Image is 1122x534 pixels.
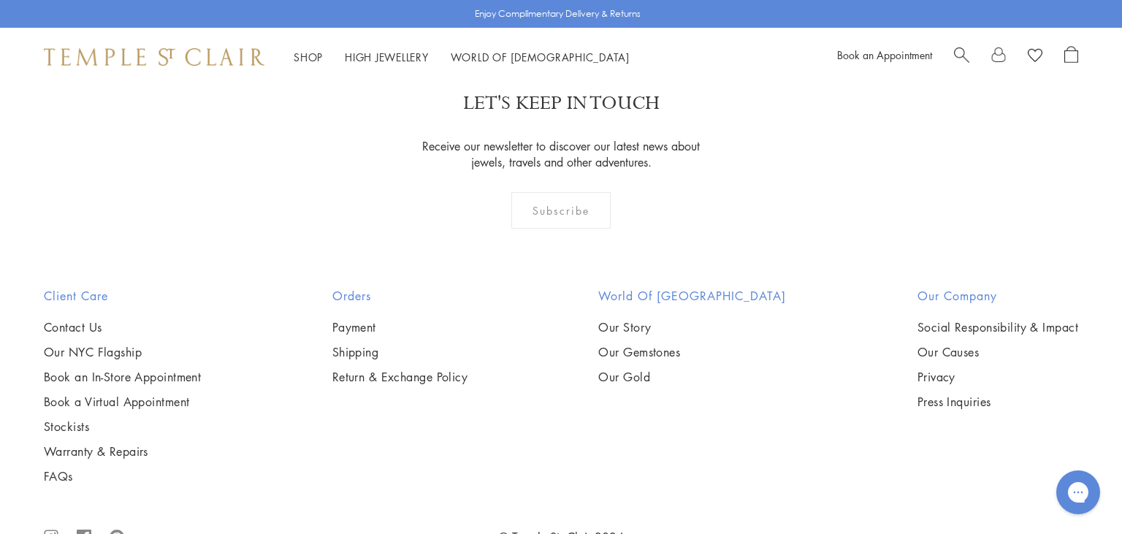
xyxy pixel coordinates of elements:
[598,344,786,360] a: Our Gemstones
[44,48,264,66] img: Temple St. Clair
[345,50,429,64] a: High JewelleryHigh Jewellery
[917,394,1078,410] a: Press Inquiries
[44,468,201,484] a: FAQs
[598,287,786,305] h2: World of [GEOGRAPHIC_DATA]
[954,46,969,68] a: Search
[1049,465,1107,519] iframe: Gorgias live chat messenger
[332,319,468,335] a: Payment
[413,138,709,170] p: Receive our newsletter to discover our latest news about jewels, travels and other adventures.
[451,50,630,64] a: World of [DEMOGRAPHIC_DATA]World of [DEMOGRAPHIC_DATA]
[917,344,1078,360] a: Our Causes
[598,369,786,385] a: Our Gold
[332,344,468,360] a: Shipping
[475,7,641,21] p: Enjoy Complimentary Delivery & Returns
[44,344,201,360] a: Our NYC Flagship
[44,443,201,459] a: Warranty & Repairs
[44,287,201,305] h2: Client Care
[44,394,201,410] a: Book a Virtual Appointment
[332,287,468,305] h2: Orders
[917,319,1078,335] a: Social Responsibility & Impact
[837,47,932,62] a: Book an Appointment
[1064,46,1078,68] a: Open Shopping Bag
[463,91,660,116] p: LET'S KEEP IN TOUCH
[44,319,201,335] a: Contact Us
[511,192,611,229] div: Subscribe
[1028,46,1042,68] a: View Wishlist
[294,50,323,64] a: ShopShop
[917,287,1078,305] h2: Our Company
[44,369,201,385] a: Book an In-Store Appointment
[598,319,786,335] a: Our Story
[44,419,201,435] a: Stockists
[332,369,468,385] a: Return & Exchange Policy
[917,369,1078,385] a: Privacy
[294,48,630,66] nav: Main navigation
